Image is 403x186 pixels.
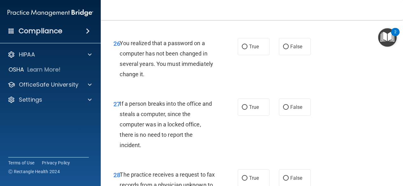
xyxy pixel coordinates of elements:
p: Learn More! [27,66,61,73]
span: True [249,104,259,110]
button: Open Resource Center, 2 new notifications [378,28,397,47]
span: False [290,44,303,50]
h4: Compliance [19,27,62,35]
a: Terms of Use [8,160,34,166]
span: True [249,44,259,50]
span: False [290,104,303,110]
span: 28 [113,171,120,179]
a: Settings [8,96,92,104]
iframe: Drift Widget Chat Controller [372,143,395,167]
input: False [283,105,289,110]
span: Ⓒ Rectangle Health 2024 [8,168,60,175]
p: OSHA [9,66,24,73]
span: 26 [113,40,120,47]
input: True [242,176,247,181]
a: Privacy Policy [42,160,70,166]
p: HIPAA [19,51,35,58]
span: You realized that a password on a computer has not been changed in several years. You must immedi... [120,40,213,78]
input: True [242,105,247,110]
div: 2 [394,32,396,40]
p: OfficeSafe University [19,81,78,88]
input: False [283,176,289,181]
span: False [290,175,303,181]
span: If a person breaks into the office and steals a computer, since the computer was in a locked offi... [120,100,212,149]
input: True [242,45,247,49]
span: True [249,175,259,181]
span: 27 [113,100,120,108]
p: Settings [19,96,42,104]
a: OfficeSafe University [8,81,92,88]
input: False [283,45,289,49]
img: PMB logo [8,7,93,19]
a: HIPAA [8,51,92,58]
